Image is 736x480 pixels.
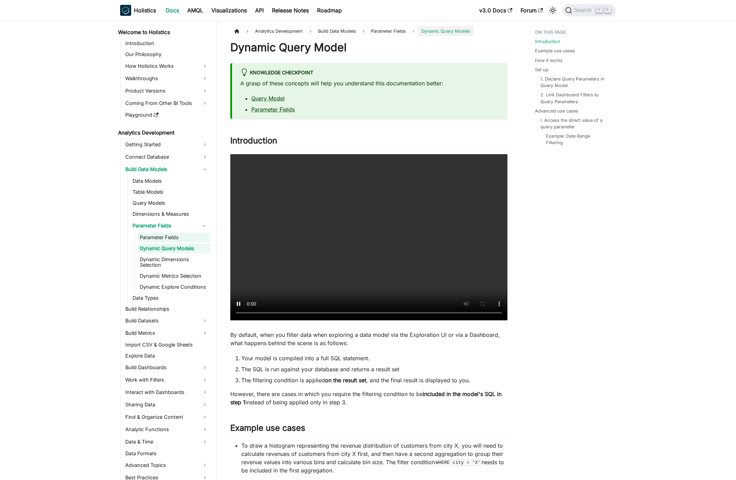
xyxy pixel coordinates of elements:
a: Example use cases [535,47,575,54]
a: Query Model [251,95,285,102]
a: Introduction [123,39,210,48]
a: Build Dashboards [123,362,210,373]
a: Import CSV & Google Sheets [123,340,210,350]
a: Home page [230,26,243,36]
a: v3.0 Docs [475,5,516,16]
a: Build Relationships [123,304,210,314]
a: Parameter Fields [130,220,198,231]
a: Product Versions [123,85,210,96]
button: Collapse sidebar category 'Parameter Fields' [198,220,210,231]
a: Introduction [535,38,560,45]
kbd: ⌘ [596,7,602,13]
li: The filtering condition is applied , and the final result is displayed to you. [241,376,507,384]
a: Release Notes [268,5,313,16]
a: AMQL [183,5,207,16]
a: Data Models [130,176,210,186]
p: By default, when you filter data when exploring a data model via the Exploration UI or via a Dash... [230,331,507,347]
p: However, there are cases in which you require the filtering condition to be instead of being appl... [230,390,507,406]
a: Interact with Dashboards [123,387,210,398]
div: knowledge checkpoint [240,68,499,77]
b: Holistics [134,6,156,14]
p: A grasp of these concepts will help you understand this documentation better: [240,79,499,87]
strong: included in the model's SQL in step 1 [230,391,502,406]
a: Dynamic Explore Conditions [138,282,210,292]
a: Query Models [130,198,210,208]
a: Dynamic Dimensions Selection [138,255,210,270]
li: The SQL is run against your database and returns a result set [241,365,507,373]
a: How it works [535,57,562,64]
span: Search [572,7,596,13]
a: Getting Started [123,139,210,150]
span: Parameter Fields [371,29,406,34]
a: Connect Database [123,151,210,162]
a: Build Datasets [123,315,210,326]
a: Work with Filters [123,374,210,385]
a: Data Formats [123,449,210,458]
video: Your browser does not support embedding video, but you can . [230,154,507,320]
a: Build Metrics [123,328,210,339]
a: Our Philosophy [123,50,210,59]
a: Dynamic Metrics Selection [138,271,210,281]
a: Parameter Fields [138,233,210,242]
a: Analytics Development [116,128,210,138]
nav: Docs sidebar [113,21,217,480]
strong: on the result set [325,377,366,384]
li: Your model is compiled into a full SQL statement. [241,354,507,362]
a: Set up [535,66,548,73]
h2: Example use cases [230,423,507,436]
a: Roadmap [313,5,346,16]
a: Analytic Functions [123,424,210,435]
a: Forum [516,5,547,16]
span: Dynamic Query Models [418,26,473,36]
a: 2. Link Dashboard Filters to Query Parameters [540,92,609,105]
a: Playground [123,110,210,120]
a: I. Access the direct value of a query parameter [540,117,609,130]
a: Parameter Fields [251,106,295,113]
a: Build Data Models [123,164,210,175]
a: 1. Declare Query Parameters in Query Model [540,76,609,89]
kbd: K [604,7,611,13]
a: Table Models [130,187,210,197]
a: How Holistics Works [123,61,210,72]
a: Welcome to Holistics [116,28,210,37]
a: Coming From Other BI Tools [123,98,210,109]
a: Example: Date Range Filtering [546,133,606,146]
a: Walkthroughs [123,73,210,84]
a: API [251,5,268,16]
h1: Dynamic Query Model [230,41,507,54]
button: Search (Command+K) [562,4,616,17]
span: Analytics Development [252,26,306,36]
span: Build Data Models [315,26,359,36]
nav: Breadcrumbs [230,26,507,36]
a: Dimensions & Measures [130,209,210,219]
a: Sharing Data [123,399,210,410]
a: Dynamic Query Models [138,244,210,253]
a: Visualizations [207,5,251,16]
a: HolisticsHolistics [120,5,156,16]
a: Find & Organize Content [123,412,210,423]
h2: Introduction [230,136,507,149]
p: To draw a histogram representing the revenue distribution of customers from city X, you will need... [241,441,507,474]
a: Explore Data [123,351,210,361]
a: Docs [161,5,183,16]
code: WHERE city = 'X' [435,459,482,466]
a: Parameter Fields [368,26,409,36]
button: Switch between dark and light mode (currently light mode) [547,5,558,16]
a: Data Types [130,293,210,303]
a: Advanced Topics [123,460,210,471]
img: Holistics [120,5,131,16]
a: Advanced use cases [535,108,578,114]
a: Date & Time [123,436,210,447]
